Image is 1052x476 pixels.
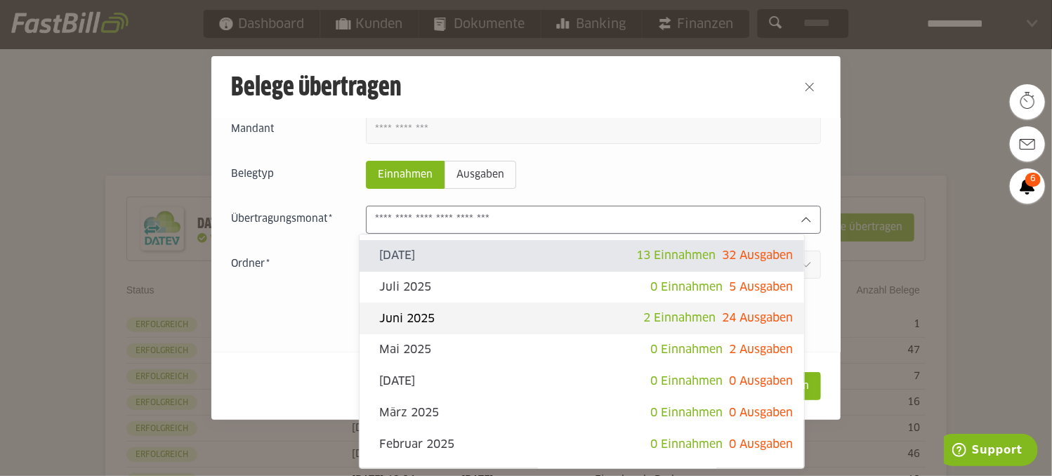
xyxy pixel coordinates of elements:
span: 6 [1025,173,1041,187]
span: 13 Einnahmen [636,250,716,261]
a: 6 [1010,168,1045,204]
sl-option: Mai 2025 [360,334,805,366]
span: 0 Ausgaben [729,376,793,387]
sl-option: Juli 2025 [360,272,805,303]
span: 0 Einnahmen [650,439,723,450]
span: 2 Einnahmen [643,312,716,324]
sl-option: [DATE] [360,240,805,272]
span: 24 Ausgaben [722,312,793,324]
sl-option: [DATE] [360,366,805,397]
span: 0 Ausgaben [729,439,793,450]
span: 2 Ausgaben [729,344,793,355]
span: 0 Einnahmen [650,407,723,418]
span: 5 Ausgaben [729,282,793,293]
sl-switch: Bereits übertragene Belege werden übermittelt [231,312,821,326]
sl-option: Juni 2025 [360,303,805,334]
span: 32 Ausgaben [722,250,793,261]
span: 0 Einnahmen [650,282,723,293]
span: 0 Ausgaben [729,407,793,418]
sl-option: Februar 2025 [360,429,805,461]
sl-option: März 2025 [360,397,805,429]
sl-radio-button: Ausgaben [445,161,516,189]
iframe: Öffnet ein Widget, in dem Sie weitere Informationen finden [944,434,1038,469]
sl-radio-button: Einnahmen [366,161,445,189]
span: 0 Einnahmen [650,344,723,355]
span: 0 Einnahmen [650,376,723,387]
